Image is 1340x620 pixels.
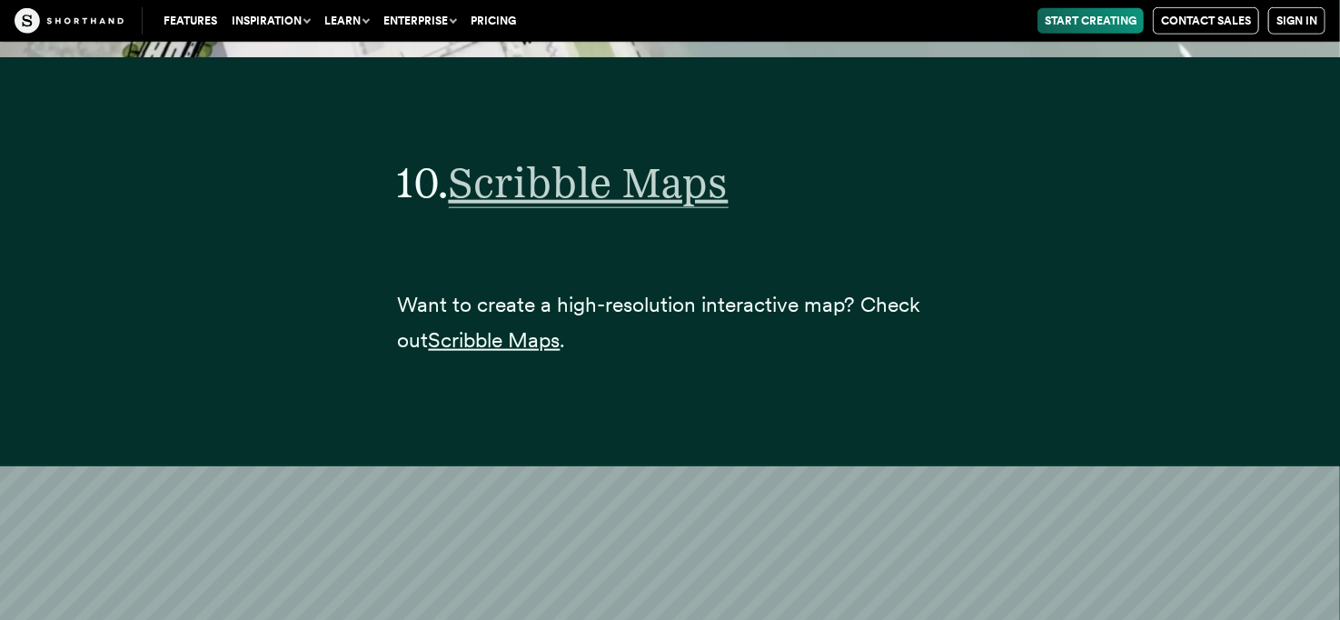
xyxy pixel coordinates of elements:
span: Scribble Maps [449,157,729,208]
a: Contact Sales [1153,7,1259,35]
span: 10. [398,157,449,207]
button: Inspiration [224,8,317,34]
a: Sign in [1268,7,1325,35]
span: Want to create a high-resolution interactive map? Check out [398,292,921,353]
button: Learn [317,8,376,34]
a: Scribble Maps [429,327,561,353]
img: The Craft [15,8,124,34]
a: Features [156,8,224,34]
a: Start Creating [1037,8,1144,34]
a: Scribble Maps [449,157,729,207]
button: Enterprise [376,8,463,34]
a: Pricing [463,8,523,34]
span: . [561,327,566,353]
